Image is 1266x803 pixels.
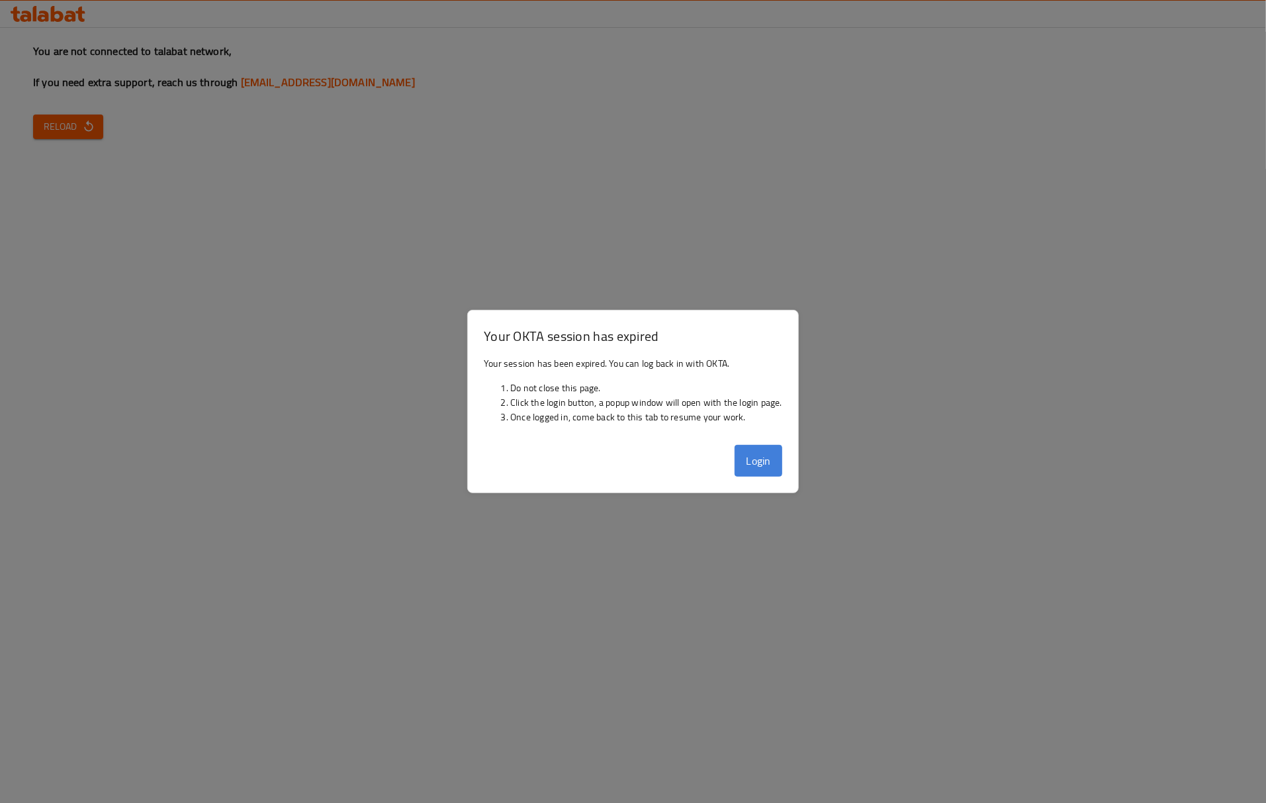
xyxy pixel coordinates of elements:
[510,410,782,424] li: Once logged in, come back to this tab to resume your work.
[510,395,782,410] li: Click the login button, a popup window will open with the login page.
[468,351,798,440] div: Your session has been expired. You can log back in with OKTA.
[484,326,782,346] h3: Your OKTA session has expired
[735,445,782,477] button: Login
[510,381,782,395] li: Do not close this page.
